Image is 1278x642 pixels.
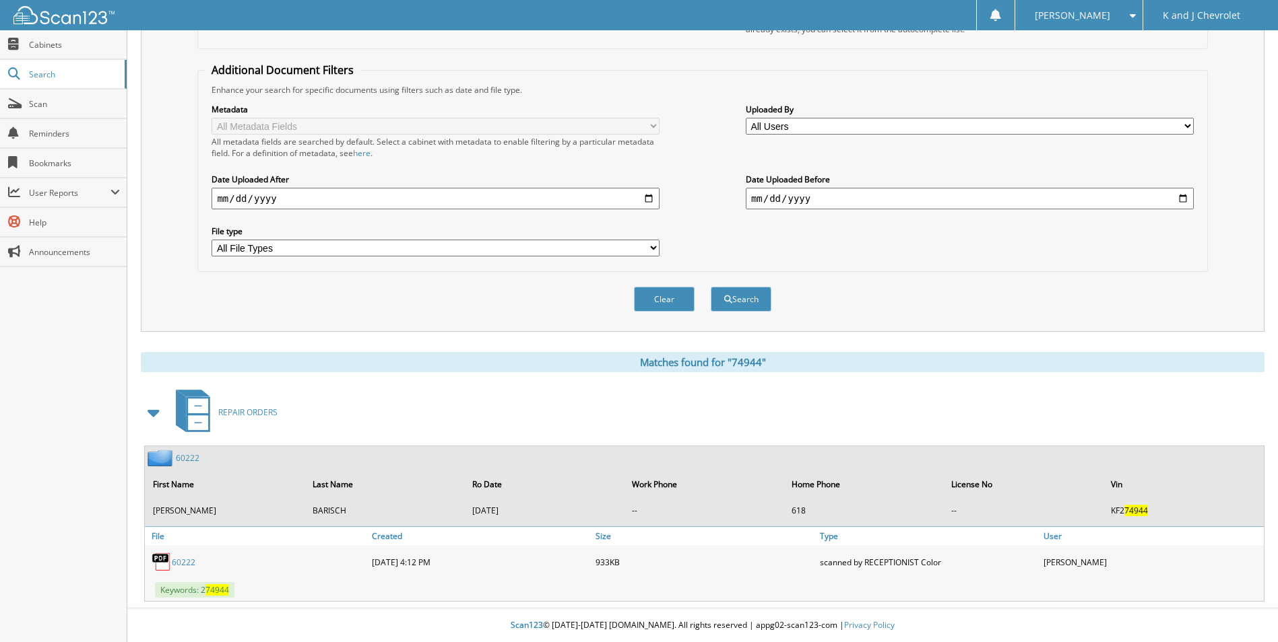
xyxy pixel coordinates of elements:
th: First Name [146,470,305,498]
span: Reminders [29,128,120,139]
div: © [DATE]-[DATE] [DOMAIN_NAME]. All rights reserved | appg02-scan123-com | [127,609,1278,642]
div: [DATE] 4:12 PM [369,548,592,575]
td: BARISCH [306,499,464,522]
a: Created [369,527,592,545]
span: [PERSON_NAME] [1035,11,1110,20]
img: PDF.png [152,552,172,572]
span: Cabinets [29,39,120,50]
label: Metadata [212,104,660,115]
td: 618 [785,499,943,522]
td: [DATE] [466,499,624,522]
a: 60222 [172,557,195,568]
label: File type [212,225,660,237]
img: folder2.png [148,450,176,466]
th: Ro Date [466,470,624,498]
th: Home Phone [785,470,943,498]
td: KF2 [1104,499,1263,522]
a: Size [592,527,816,545]
label: Date Uploaded After [212,174,660,185]
div: scanned by RECEPTIONIST Color [817,548,1040,575]
legend: Additional Document Filters [205,63,360,77]
span: 74944 [1124,505,1148,516]
button: Clear [634,287,695,312]
a: 60222 [176,452,199,464]
button: Search [711,287,771,312]
div: All metadata fields are searched by default. Select a cabinet with metadata to enable filtering b... [212,136,660,159]
span: Bookmarks [29,157,120,169]
input: start [212,188,660,209]
span: Scan123 [511,619,543,631]
span: REPAIR ORDERS [218,406,278,418]
th: Work Phone [625,470,784,498]
div: Enhance your search for specific documents using filters such as date and file type. [205,84,1200,96]
span: User Reports [29,187,110,199]
iframe: Chat Widget [1211,577,1278,642]
span: Keywords: 2 [155,582,234,598]
th: License No [945,470,1103,498]
a: Type [817,527,1040,545]
span: K and J Chevrolet [1163,11,1240,20]
div: Matches found for "74944" [141,352,1265,372]
a: User [1040,527,1264,545]
span: Search [29,69,118,80]
a: File [145,527,369,545]
th: Vin [1104,470,1263,498]
label: Date Uploaded Before [746,174,1194,185]
span: Scan [29,98,120,110]
label: Uploaded By [746,104,1194,115]
td: -- [625,499,784,522]
span: Help [29,217,120,228]
span: Announcements [29,246,120,258]
span: 74944 [205,584,229,596]
td: [PERSON_NAME] [146,499,305,522]
div: [PERSON_NAME] [1040,548,1264,575]
img: scan123-logo-white.svg [13,6,115,24]
a: REPAIR ORDERS [168,386,278,439]
div: 933KB [592,548,816,575]
th: Last Name [306,470,464,498]
a: here [353,147,371,159]
input: end [746,188,1194,209]
a: Privacy Policy [844,619,895,631]
td: -- [945,499,1103,522]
